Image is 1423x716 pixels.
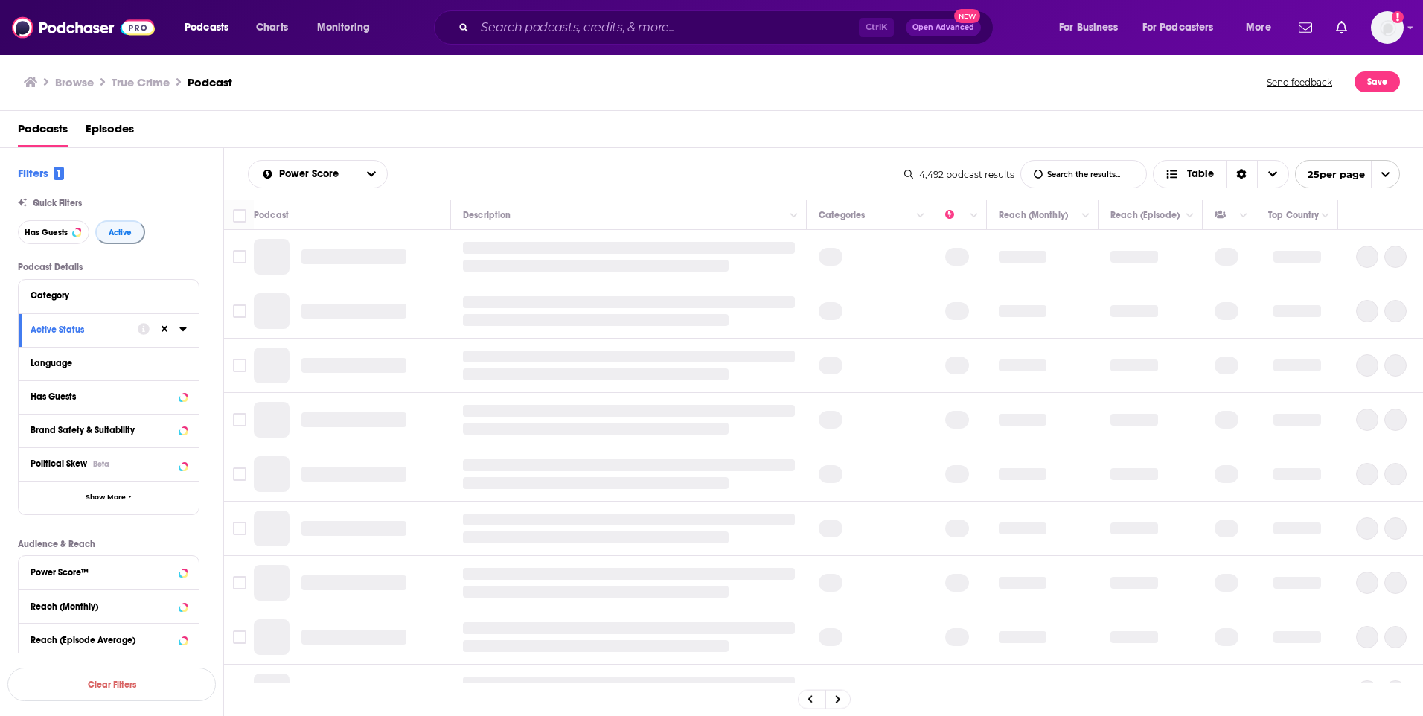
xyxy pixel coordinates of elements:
[1181,207,1199,225] button: Column Actions
[31,454,187,473] button: Political SkewBeta
[999,206,1068,224] div: Reach (Monthly)
[1077,207,1095,225] button: Column Actions
[233,359,246,372] span: Toggle select row
[1392,11,1404,23] svg: Add a profile image
[109,228,132,237] span: Active
[12,13,155,42] img: Podchaser - Follow, Share and Rate Podcasts
[31,286,187,304] button: Category
[448,10,1008,45] div: Search podcasts, credits, & more...
[785,207,803,225] button: Column Actions
[31,325,128,335] div: Active Status
[31,458,87,469] span: Political Skew
[31,635,174,645] div: Reach (Episode Average)
[31,354,187,372] button: Language
[1187,169,1214,179] span: Table
[31,562,187,581] button: Power Score™
[31,596,187,615] button: Reach (Monthly)
[249,169,356,179] button: open menu
[1133,16,1235,39] button: open menu
[18,262,199,272] p: Podcast Details
[18,539,199,549] p: Audience & Reach
[31,421,187,439] button: Brand Safety & Suitability
[945,206,966,224] div: Power Score
[279,169,344,179] span: Power Score
[1059,17,1118,38] span: For Business
[233,467,246,481] span: Toggle select row
[246,16,297,39] a: Charts
[256,17,288,38] span: Charts
[112,75,170,89] h1: True Crime
[233,250,246,263] span: Toggle select row
[185,17,228,38] span: Podcasts
[254,206,289,224] div: Podcast
[965,207,983,225] button: Column Actions
[31,630,187,648] button: Reach (Episode Average)
[1317,207,1334,225] button: Column Actions
[904,169,1014,180] div: 4,492 podcast results
[307,16,389,39] button: open menu
[233,304,246,318] span: Toggle select row
[912,24,974,31] span: Open Advanced
[19,481,199,514] button: Show More
[475,16,859,39] input: Search podcasts, credits, & more...
[1110,206,1180,224] div: Reach (Episode)
[31,601,174,612] div: Reach (Monthly)
[1293,15,1318,40] a: Show notifications dropdown
[18,117,68,147] a: Podcasts
[31,320,138,339] button: Active Status
[1268,206,1319,224] div: Top Country
[1235,16,1290,39] button: open menu
[859,18,894,37] span: Ctrl K
[86,117,134,147] a: Episodes
[54,167,64,180] span: 1
[86,493,126,502] span: Show More
[233,522,246,535] span: Toggle select row
[1371,11,1404,44] button: Show profile menu
[25,228,68,237] span: Has Guests
[1262,71,1337,92] button: Send feedback
[1246,17,1271,38] span: More
[1371,11,1404,44] span: Logged in as SkyHorsePub35
[1142,17,1214,38] span: For Podcasters
[1215,206,1235,224] div: Has Guests
[1355,71,1400,92] button: Save
[95,220,145,244] button: Active
[912,207,930,225] button: Column Actions
[1226,161,1257,188] div: Sort Direction
[33,198,82,208] span: Quick Filters
[18,166,64,180] h2: Filters
[188,75,232,89] h3: Podcast
[31,567,174,578] div: Power Score™
[174,16,248,39] button: open menu
[31,391,174,402] div: Has Guests
[317,17,370,38] span: Monitoring
[31,358,177,368] div: Language
[31,425,174,435] div: Brand Safety & Suitability
[1295,160,1400,188] button: open menu
[31,387,187,406] button: Has Guests
[1296,163,1365,186] span: 25 per page
[31,290,177,301] div: Category
[1330,15,1353,40] a: Show notifications dropdown
[356,161,387,188] button: open menu
[1153,160,1289,188] button: Choose View
[233,576,246,589] span: Toggle select row
[55,75,94,89] a: Browse
[248,160,388,188] h2: Choose List sort
[906,19,981,36] button: Open AdvancedNew
[93,459,109,469] div: Beta
[819,206,865,224] div: Categories
[233,413,246,426] span: Toggle select row
[233,630,246,644] span: Toggle select row
[1371,11,1404,44] img: User Profile
[1235,207,1253,225] button: Column Actions
[7,668,216,701] button: Clear Filters
[18,220,89,244] button: Has Guests
[1049,16,1136,39] button: open menu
